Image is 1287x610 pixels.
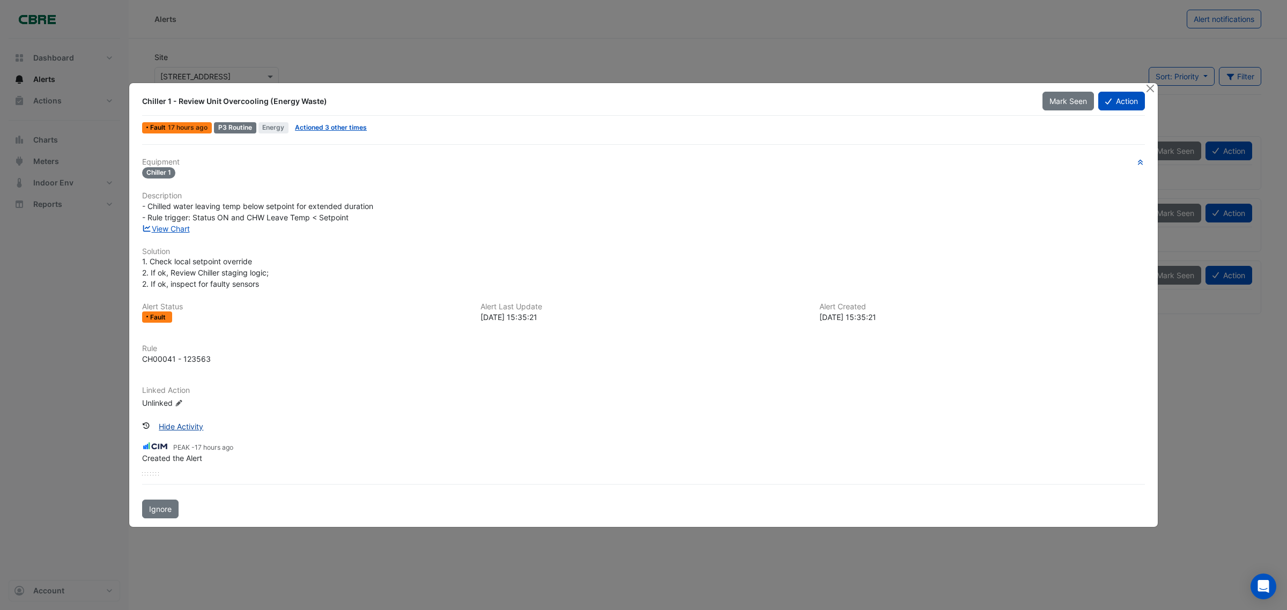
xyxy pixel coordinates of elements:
[142,191,1145,200] h6: Description
[142,302,468,311] h6: Alert Status
[214,122,256,133] div: P3 Routine
[175,399,183,407] fa-icon: Edit Linked Action
[1251,574,1276,599] div: Open Intercom Messenger
[168,123,208,131] span: Wed 01-Oct-2025 15:35 AEST
[142,257,271,288] span: 1. Check local setpoint override 2. If ok, Review Chiller staging logic; 2. If ok, inspect for fa...
[819,302,1145,311] h6: Alert Created
[142,202,373,222] span: - Chilled water leaving temp below setpoint for extended duration - Rule trigger: Status ON and C...
[142,453,202,463] span: Created the Alert
[1042,92,1094,110] button: Mark Seen
[142,386,1145,395] h6: Linked Action
[142,441,169,452] img: CIM
[480,311,806,323] div: [DATE] 15:35:21
[1049,96,1087,106] span: Mark Seen
[295,123,367,131] a: Actioned 3 other times
[142,224,190,233] a: View Chart
[142,158,1145,167] h6: Equipment
[258,122,289,133] span: Energy
[173,443,233,452] small: PEAK -
[142,344,1145,353] h6: Rule
[1098,92,1145,110] button: Action
[152,417,210,436] button: Hide Activity
[150,314,168,321] span: Fault
[142,247,1145,256] h6: Solution
[195,443,233,451] span: 2025-10-01 15:48:14
[142,96,1030,107] div: Chiller 1 - Review Unit Overcooling (Energy Waste)
[819,311,1145,323] div: [DATE] 15:35:21
[149,504,172,514] span: Ignore
[1144,83,1156,94] button: Close
[142,500,179,518] button: Ignore
[150,124,168,131] span: Fault
[142,397,271,408] div: Unlinked
[142,353,211,364] div: CH00041 - 123563
[480,302,806,311] h6: Alert Last Update
[142,167,175,178] span: Chiller 1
